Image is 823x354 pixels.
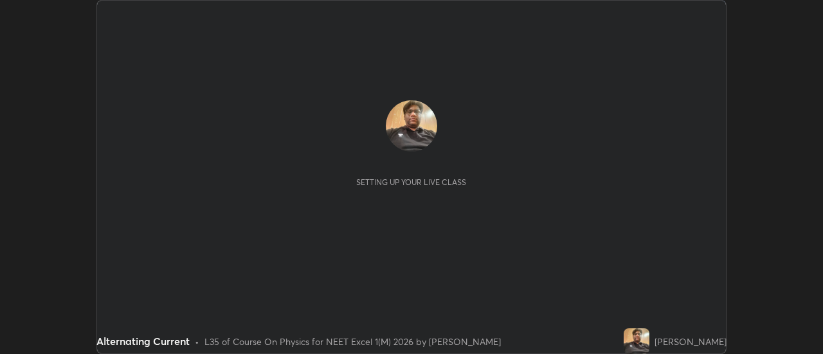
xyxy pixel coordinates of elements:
[195,335,199,348] div: •
[204,335,501,348] div: L35 of Course On Physics for NEET Excel 1(M) 2026 by [PERSON_NAME]
[96,333,190,349] div: Alternating Current
[386,100,437,152] img: be2120c6d5bf46598c088e580d23052f.jpg
[655,335,727,348] div: [PERSON_NAME]
[356,177,466,187] div: Setting up your live class
[624,328,649,354] img: be2120c6d5bf46598c088e580d23052f.jpg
